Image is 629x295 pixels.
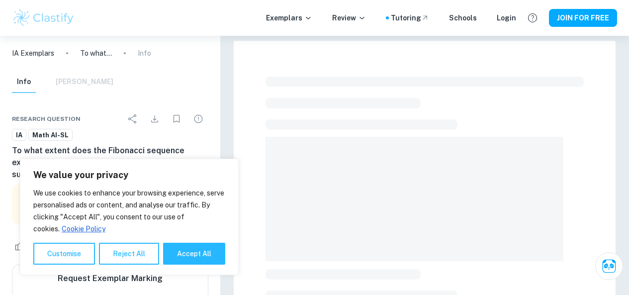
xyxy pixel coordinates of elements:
button: Reject All [99,243,159,265]
span: Math AI-SL [29,130,72,140]
p: Review [332,12,366,23]
p: Exemplars [266,12,312,23]
button: Customise [33,243,95,265]
a: Schools [449,12,477,23]
button: Help and Feedback [524,9,541,26]
button: JOIN FOR FREE [549,9,617,27]
button: Info [12,71,36,93]
img: Clastify logo [12,8,75,28]
h6: To what extent does the Fibonacci sequence explain natural elements from the world that surrounds... [12,145,208,181]
p: Info [138,48,151,59]
div: Bookmark [167,109,186,129]
a: Login [497,12,516,23]
p: To what extent does the Fibonacci sequence explain natural elements from the world that surrounds... [80,48,112,59]
div: We value your privacy [20,159,239,275]
a: Tutoring [391,12,429,23]
p: We value your privacy [33,169,225,181]
div: Like [12,238,42,254]
span: Research question [12,114,81,123]
div: Report issue [188,109,208,129]
div: Download [145,109,165,129]
span: IA [12,130,26,140]
button: Ask Clai [595,252,623,280]
a: IA [12,129,26,141]
a: Math AI-SL [28,129,73,141]
a: IA Exemplars [12,48,54,59]
h6: Request Exemplar Marking [58,273,163,285]
p: We use cookies to enhance your browsing experience, serve personalised ads or content, and analys... [33,187,225,235]
a: Cookie Policy [61,224,106,233]
div: Share [123,109,143,129]
button: Accept All [163,243,225,265]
